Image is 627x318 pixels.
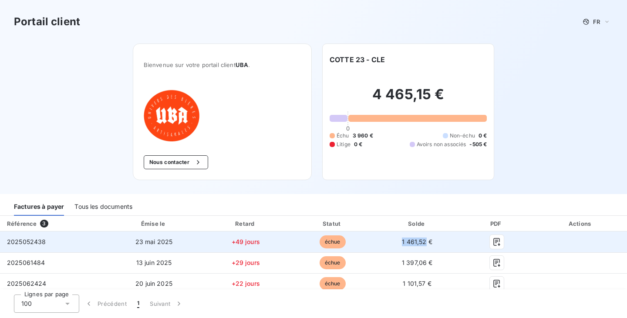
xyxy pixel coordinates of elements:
[417,141,466,148] span: Avoirs non associés
[40,220,48,228] span: 3
[593,18,600,25] span: FR
[108,219,200,228] div: Émise le
[403,280,431,287] span: 1 101,57 €
[203,219,288,228] div: Retard
[137,299,139,308] span: 1
[135,238,173,245] span: 23 mai 2025
[132,295,145,313] button: 1
[21,299,32,308] span: 100
[144,61,301,68] span: Bienvenue sur votre portail client .
[144,155,208,169] button: Nous contacter
[7,238,46,245] span: 2025052438
[232,280,260,287] span: +22 jours
[353,132,373,140] span: 3 960 €
[135,280,172,287] span: 20 juin 2025
[14,197,64,216] div: Factures à payer
[461,219,533,228] div: PDF
[450,132,475,140] span: Non-échu
[79,295,132,313] button: Précédent
[330,86,487,112] h2: 4 465,15 €
[320,277,346,290] span: échue
[232,238,260,245] span: +49 jours
[236,61,248,68] span: UBA
[232,259,260,266] span: +29 jours
[144,89,199,141] img: Company logo
[536,219,625,228] div: Actions
[7,220,37,227] div: Référence
[145,295,189,313] button: Suivant
[14,14,80,30] h3: Portail client
[330,54,385,65] h6: COTTE 23 - CLE
[7,259,45,266] span: 2025061484
[337,141,351,148] span: Litige
[377,219,457,228] div: Solde
[354,141,362,148] span: 0 €
[479,132,487,140] span: 0 €
[291,219,374,228] div: Statut
[320,256,346,269] span: échue
[402,259,433,266] span: 1 397,06 €
[337,132,349,140] span: Échu
[7,280,47,287] span: 2025062424
[402,238,432,245] span: 1 461,52 €
[469,141,487,148] span: -505 €
[320,235,346,248] span: échue
[136,259,172,266] span: 13 juin 2025
[74,197,132,216] div: Tous les documents
[346,125,350,132] span: 0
